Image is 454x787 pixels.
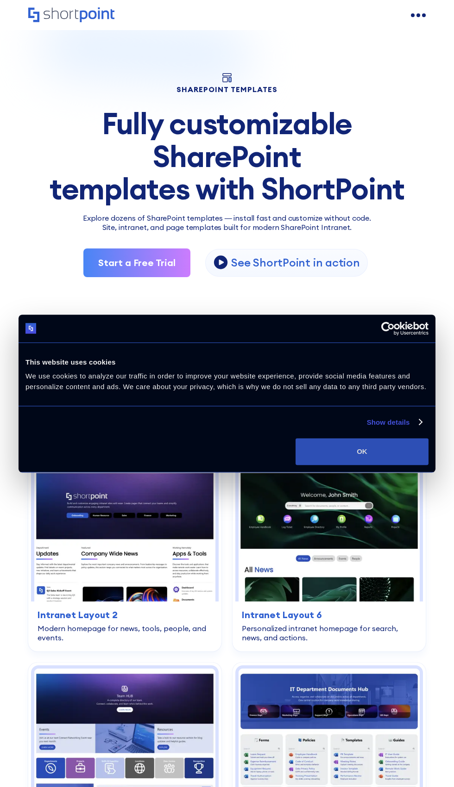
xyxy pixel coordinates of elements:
h3: Intranet Layout 2 [38,608,212,622]
img: Intranet Layout 2 – SharePoint Homepage Design: Modern homepage for news, tools, people, and events. [34,468,215,601]
a: open menu [411,8,426,23]
p: See ShortPoint in action [231,255,359,270]
h3: Intranet Layout 6 [242,608,416,622]
a: Intranet Layout 6 – SharePoint Homepage Design: Personalized intranet homepage for search, news, ... [233,462,426,651]
div: This website uses cookies [25,357,429,368]
div: Personalized intranet homepage for search, news, and actions. [242,624,416,642]
h2: Site, intranet, and page templates built for modern SharePoint Intranet. [28,223,426,232]
img: logo [25,323,36,334]
a: open lightbox [205,249,367,277]
a: Start a Free Trial [83,248,190,277]
span: We use cookies to analyze our traffic in order to improve your website experience, provide social... [25,372,426,390]
a: Intranet Layout 2 – SharePoint Homepage Design: Modern homepage for news, tools, people, and even... [28,462,221,651]
h1: SHAREPOINT TEMPLATES [28,86,426,93]
div: Fully customizable SharePoint templates with ShortPoint [28,107,426,205]
iframe: Chat Widget [408,743,454,787]
a: Show details [367,417,422,428]
a: Usercentrics Cookiebot - opens in a new window [347,322,429,335]
button: OK [296,438,429,465]
div: Modern homepage for news, tools, people, and events. [38,624,212,642]
p: Explore dozens of SharePoint templates — install fast and customize without code. [28,212,426,223]
img: Intranet Layout 6 – SharePoint Homepage Design: Personalized intranet homepage for search, news, ... [239,468,420,601]
a: Home [28,7,114,23]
